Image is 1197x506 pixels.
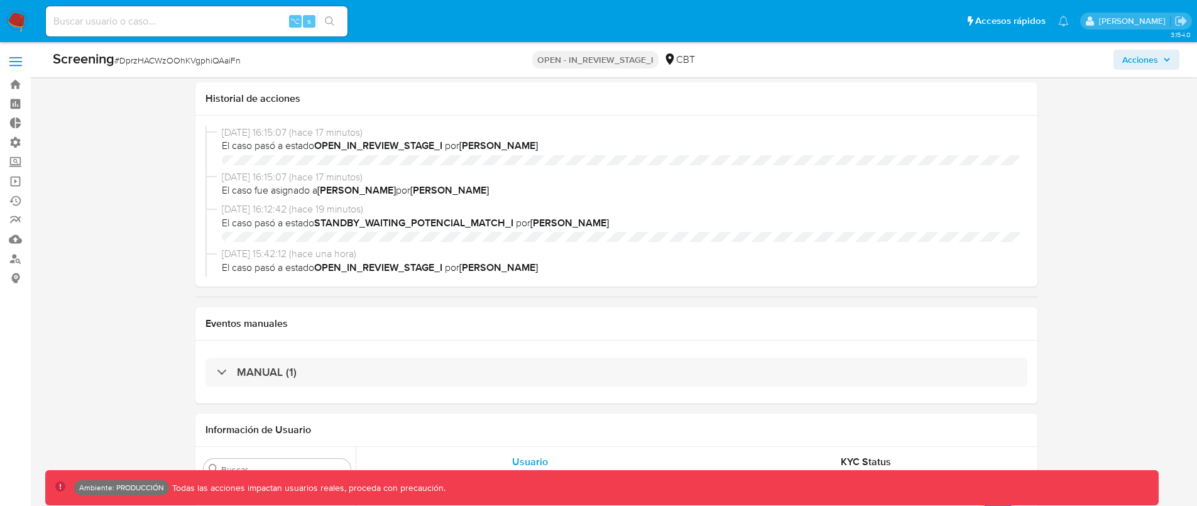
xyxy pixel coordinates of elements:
b: [PERSON_NAME] [459,138,538,153]
span: ⌥ [290,15,300,27]
span: [DATE] 15:42:12 (hace una hora) [222,247,1022,261]
b: [PERSON_NAME] [317,183,396,197]
span: [DATE] 16:12:42 (hace 19 minutos) [222,202,1022,216]
h1: Eventos manuales [205,317,1027,330]
div: MANUAL (1) [205,358,1027,387]
b: [PERSON_NAME] [410,183,489,197]
b: STANDBY_WAITING_POTENCIAL_MATCH_I [314,216,513,230]
span: El caso pasó a estado por [222,216,1022,230]
h1: Historial de acciones [205,92,1027,105]
span: [DATE] 16:15:07 (hace 17 minutos) [222,170,1022,184]
button: Buscar [209,464,219,474]
h3: MANUAL (1) [237,365,297,379]
b: OPEN_IN_REVIEW_STAGE_I [314,260,442,275]
p: omar.guzman@mercadolibre.com.co [1099,15,1170,27]
span: Acciones [1122,50,1158,70]
a: Notificaciones [1058,16,1069,26]
span: # DprzHACWzOOhKVgphiQAaiFn [114,54,241,67]
span: s [307,15,311,27]
span: KYC Status [841,454,891,469]
b: [PERSON_NAME] [530,216,609,230]
span: El caso pasó a estado por [222,139,1022,153]
button: search-icon [317,13,342,30]
span: El caso fue asignado a por [222,184,1022,197]
span: Usuario [512,454,548,469]
input: Buscar [221,464,346,475]
b: [PERSON_NAME] [459,260,538,275]
input: Buscar usuario o caso... [46,13,347,30]
b: OPEN_IN_REVIEW_STAGE_I [314,138,442,153]
p: OPEN - IN_REVIEW_STAGE_I [532,51,659,69]
span: El caso pasó a estado por [222,261,1022,275]
a: Salir [1174,14,1188,28]
h1: Información de Usuario [205,424,311,436]
div: CBT [664,53,695,67]
p: Todas las acciones impactan usuarios reales, proceda con precaución. [169,482,445,494]
span: Accesos rápidos [975,14,1046,28]
span: [DATE] 16:15:07 (hace 17 minutos) [222,126,1022,140]
p: Ambiente: PRODUCCIÓN [79,485,164,490]
button: Acciones [1113,50,1179,70]
b: Screening [53,48,114,69]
